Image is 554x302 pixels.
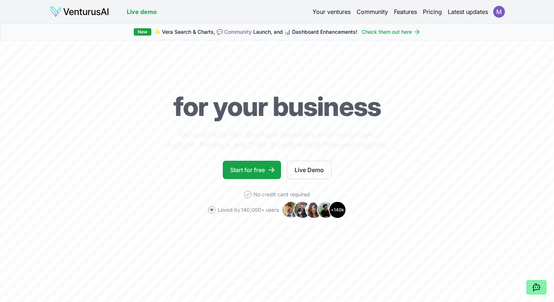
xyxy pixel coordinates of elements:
[223,161,281,179] a: Start for free
[287,161,332,179] a: Live Demo
[293,201,311,219] img: Avatar 2
[282,201,299,219] img: Avatar 1
[493,6,505,18] img: ACg8ocIGs9enC08pdqrgRYQzy93AN_z5eFmO7apLbzKGra1DOWxqgg=s96-c
[313,7,351,16] a: Your ventures
[448,7,488,16] a: Latest updates
[127,7,157,16] a: Live demo
[305,201,323,219] img: Avatar 3
[134,28,151,36] div: New
[224,29,252,35] a: Community
[362,28,421,36] a: Check them out here
[50,6,109,18] img: logo
[394,7,417,16] a: Features
[154,28,357,36] span: ✨ Vera Search & Charts, 💬 Launch, and 📊 Dashboard Enhancements!
[317,201,335,219] img: Avatar 4
[357,7,388,16] a: Community
[423,7,442,16] a: Pricing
